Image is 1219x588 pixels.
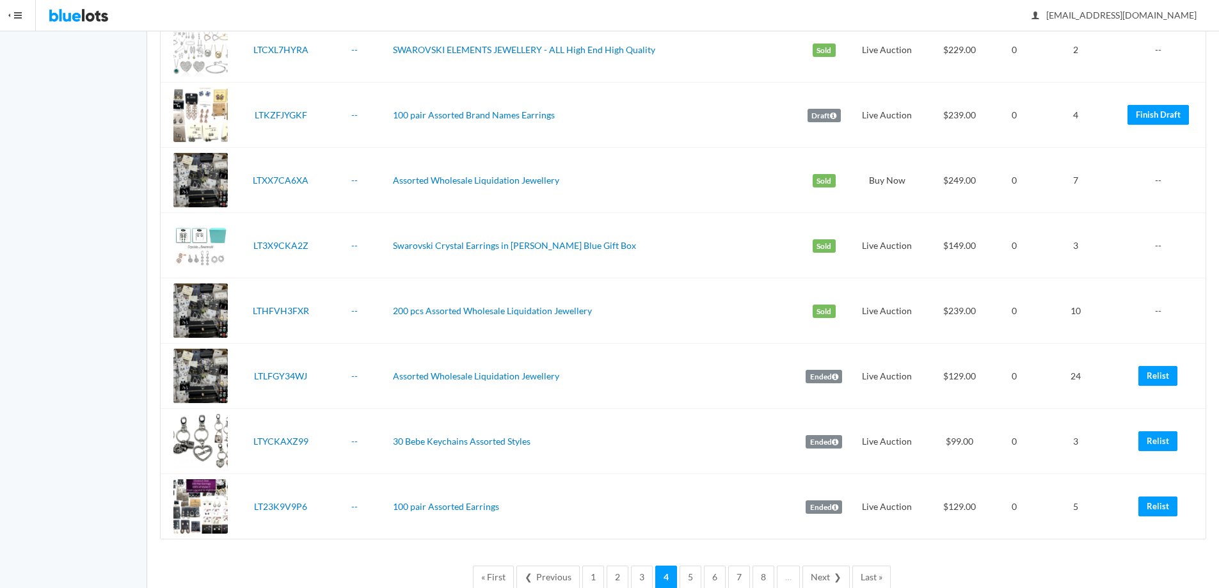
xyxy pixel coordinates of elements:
td: $249.00 [924,148,995,213]
td: 5 [1033,474,1119,539]
label: Ended [806,500,842,514]
a: Assorted Wholesale Liquidation Jewellery [393,175,559,186]
label: Sold [813,44,836,58]
td: Live Auction [850,278,924,344]
td: Live Auction [850,344,924,409]
a: LTKZFJYGKF [255,109,307,120]
span: [EMAIL_ADDRESS][DOMAIN_NAME] [1032,10,1197,20]
td: -- [1119,148,1206,213]
td: -- [1119,213,1206,278]
td: Live Auction [850,17,924,83]
a: LTHFVH3FXR [253,305,309,316]
td: 3 [1033,409,1119,474]
a: SWAROVSKI ELEMENTS JEWELLERY - ALL High End High Quality [393,44,655,55]
td: 0 [995,148,1033,213]
td: $99.00 [924,409,995,474]
a: Relist [1138,366,1177,386]
td: 10 [1033,278,1119,344]
td: -- [1119,17,1206,83]
td: 0 [995,213,1033,278]
a: -- [351,501,358,512]
label: Ended [806,370,842,384]
td: -- [1119,278,1206,344]
a: 200 pcs Assorted Wholesale Liquidation Jewellery [393,305,592,316]
td: 0 [995,474,1033,539]
a: Relist [1138,431,1177,451]
td: $229.00 [924,17,995,83]
td: 0 [995,278,1033,344]
label: Sold [813,174,836,188]
a: Assorted Wholesale Liquidation Jewellery [393,370,559,381]
td: Buy Now [850,148,924,213]
a: Swarovski Crystal Earrings in [PERSON_NAME] Blue Gift Box [393,240,636,251]
a: 100 pair Assorted Brand Names Earrings [393,109,555,120]
td: 3 [1033,213,1119,278]
td: $239.00 [924,83,995,148]
a: -- [351,240,358,251]
td: 0 [995,409,1033,474]
label: Sold [813,239,836,253]
td: Live Auction [850,83,924,148]
a: 100 pair Assorted Earrings [393,501,499,512]
a: -- [351,175,358,186]
td: 0 [995,17,1033,83]
label: Ended [806,435,842,449]
td: Live Auction [850,474,924,539]
label: Draft [808,109,841,123]
td: $129.00 [924,344,995,409]
ion-icon: person [1029,10,1042,22]
td: $129.00 [924,474,995,539]
label: Sold [813,305,836,319]
a: Relist [1138,497,1177,516]
td: $239.00 [924,278,995,344]
td: 0 [995,83,1033,148]
a: 30 Bebe Keychains Assorted Styles [393,436,530,447]
a: -- [351,109,358,120]
td: $149.00 [924,213,995,278]
a: Finish Draft [1127,105,1189,125]
td: 7 [1033,148,1119,213]
td: 24 [1033,344,1119,409]
td: Live Auction [850,213,924,278]
a: LT3X9CKA2Z [253,240,308,251]
a: LTYCKAXZ99 [253,436,308,447]
a: -- [351,44,358,55]
td: 0 [995,344,1033,409]
a: -- [351,436,358,447]
a: LTLFGY34WJ [254,370,307,381]
a: LTCXL7HYRA [253,44,308,55]
td: 4 [1033,83,1119,148]
a: -- [351,370,358,381]
a: LT23K9V9P6 [254,501,307,512]
a: LTXX7CA6XA [253,175,308,186]
td: 2 [1033,17,1119,83]
a: -- [351,305,358,316]
td: Live Auction [850,409,924,474]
